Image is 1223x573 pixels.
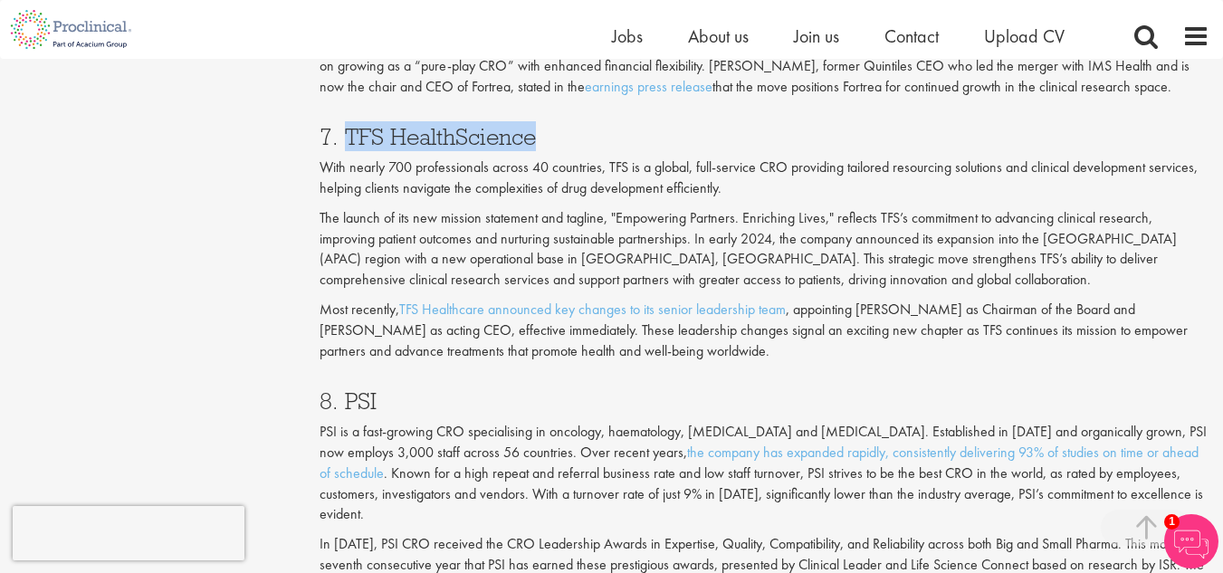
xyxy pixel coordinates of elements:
[320,300,1209,362] p: Most recently, , appointing [PERSON_NAME] as Chairman of the Board and [PERSON_NAME] as acting CE...
[320,35,1209,98] p: In [DATE], Syneos Health sold its Endpoint Clinical and Fortrea Patient Access businesses to Arse...
[320,443,1199,482] a: the company has expanded rapidly, consistently delivering 93% of studies on time or ahead of sche...
[585,77,712,96] a: earnings press release
[399,300,786,319] a: TFS Healthcare announced key changes to its senior leadership team
[984,24,1065,48] a: Upload CV
[13,506,244,560] iframe: reCAPTCHA
[320,125,1209,148] h3: 7. TFS HealthScience
[320,389,1209,413] h3: 8. PSI
[794,24,839,48] a: Join us
[1164,514,1180,530] span: 1
[612,24,643,48] a: Jobs
[688,24,749,48] a: About us
[320,208,1209,291] p: The launch of its new mission statement and tagline, "Empowering Partners. Enriching Lives," refl...
[320,422,1209,525] p: PSI is a fast-growing CRO specialising in oncology, haematology, [MEDICAL_DATA] and [MEDICAL_DATA...
[320,158,1209,199] p: With nearly 700 professionals across 40 countries, TFS is a global, full-service CRO providing ta...
[884,24,939,48] a: Contact
[1164,514,1218,568] img: Chatbot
